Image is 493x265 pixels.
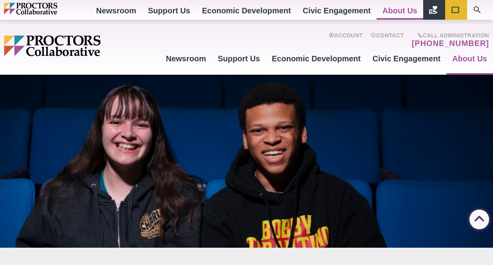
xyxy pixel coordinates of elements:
[412,39,489,48] a: [PHONE_NUMBER]
[266,48,367,69] a: Economic Development
[160,48,212,69] a: Newsroom
[371,32,404,48] a: Contact
[367,48,446,69] a: Civic Engagement
[212,48,266,69] a: Support Us
[329,32,363,48] a: Account
[409,32,489,39] span: Call Administration
[4,3,90,14] img: Proctors logo
[4,35,160,56] img: Proctors logo
[446,48,493,69] a: About Us
[469,210,485,226] a: Back to Top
